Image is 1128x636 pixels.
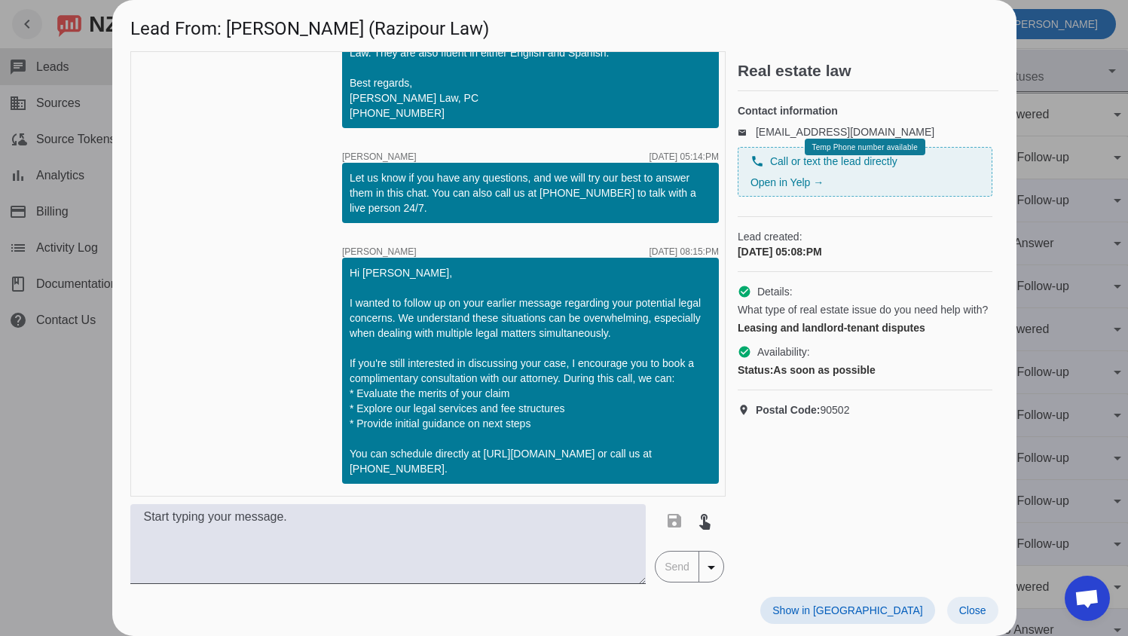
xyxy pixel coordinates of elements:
span: Call or text the lead directly [770,154,897,169]
span: Temp Phone number available [812,143,917,151]
div: Let us know if you have any questions, and we will try our best to answer them in this chat. You ... [350,170,711,216]
button: Close [947,597,998,624]
a: [EMAIL_ADDRESS][DOMAIN_NAME] [756,126,934,138]
mat-icon: check_circle [738,285,751,298]
button: Show in [GEOGRAPHIC_DATA] [760,597,934,624]
mat-icon: location_on [738,404,756,416]
div: As soon as possible [738,362,992,378]
span: 90502 [756,402,850,417]
span: Show in [GEOGRAPHIC_DATA] [772,604,922,616]
mat-icon: check_circle [738,345,751,359]
span: Close [959,604,986,616]
mat-icon: phone [750,154,764,168]
div: Open chat [1065,576,1110,621]
span: What type of real estate issue do you need help with? [738,302,988,317]
div: Hi [PERSON_NAME], I wanted to follow up on your earlier message regarding your potential legal co... [350,265,711,476]
div: Leasing and landlord-tenant disputes [738,320,992,335]
mat-icon: email [738,128,756,136]
mat-icon: touch_app [695,512,714,530]
span: Lead created: [738,229,992,244]
mat-icon: arrow_drop_down [702,558,720,576]
div: [DATE] 05:08:PM [738,244,992,259]
h4: Contact information [738,103,992,118]
div: [DATE] 08:15:PM [649,247,718,256]
a: Open in Yelp → [750,176,824,188]
span: Availability: [757,344,810,359]
strong: Status: [738,364,773,376]
div: [DATE] 05:14:PM [649,152,718,161]
span: Details: [757,284,793,299]
span: [PERSON_NAME] [342,152,417,161]
strong: Postal Code: [756,404,821,416]
span: [PERSON_NAME] [342,247,417,256]
h2: Real estate law [738,63,998,78]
